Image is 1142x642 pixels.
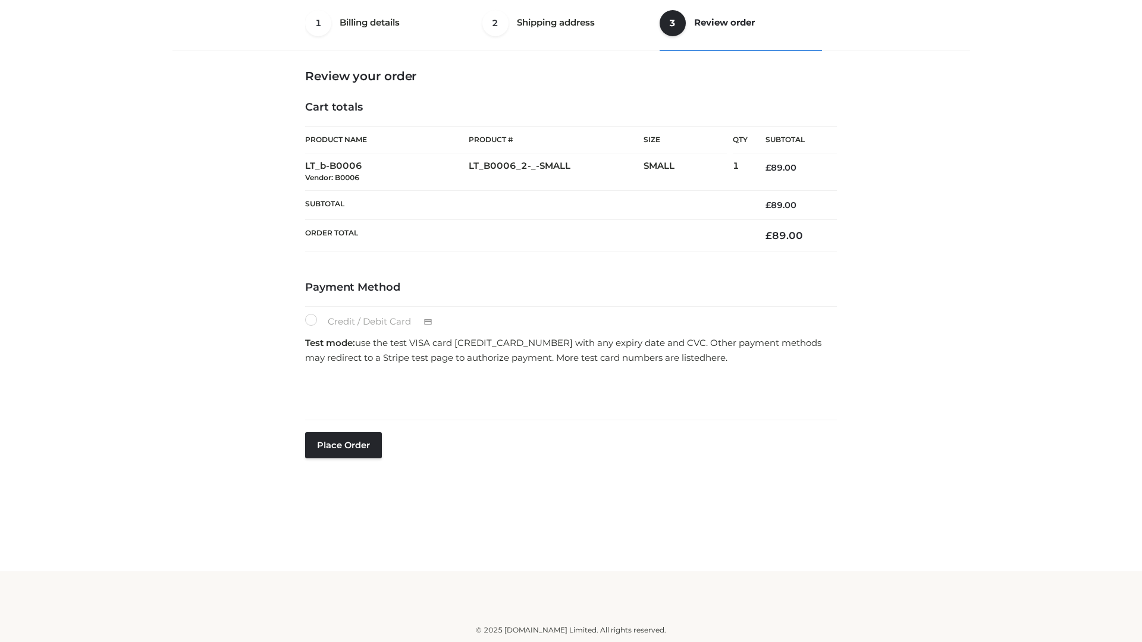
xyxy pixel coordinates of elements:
strong: Test mode: [305,337,355,348]
th: Subtotal [748,127,837,153]
th: Product Name [305,126,469,153]
bdi: 89.00 [765,200,796,210]
h3: Review your order [305,69,837,83]
h4: Cart totals [305,101,837,114]
bdi: 89.00 [765,162,796,173]
span: £ [765,229,772,241]
label: Credit / Debit Card [305,314,445,329]
div: © 2025 [DOMAIN_NAME] Limited. All rights reserved. [177,624,965,636]
th: Size [644,127,727,153]
td: LT_b-B0006 [305,153,469,191]
small: Vendor: B0006 [305,173,359,182]
td: SMALL [644,153,733,191]
a: here [705,352,726,363]
p: use the test VISA card [CREDIT_CARD_NUMBER] with any expiry date and CVC. Other payment methods m... [305,335,837,366]
th: Subtotal [305,190,748,219]
th: Product # [469,126,644,153]
h4: Payment Method [305,281,837,294]
th: Qty [733,126,748,153]
th: Order Total [305,220,748,251]
button: Place order [305,432,382,458]
img: Credit / Debit Card [417,315,439,329]
iframe: Secure payment input frame [303,369,834,413]
td: LT_B0006_2-_-SMALL [469,153,644,191]
span: £ [765,200,771,210]
span: £ [765,162,771,173]
td: 1 [733,153,748,191]
bdi: 89.00 [765,229,803,241]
